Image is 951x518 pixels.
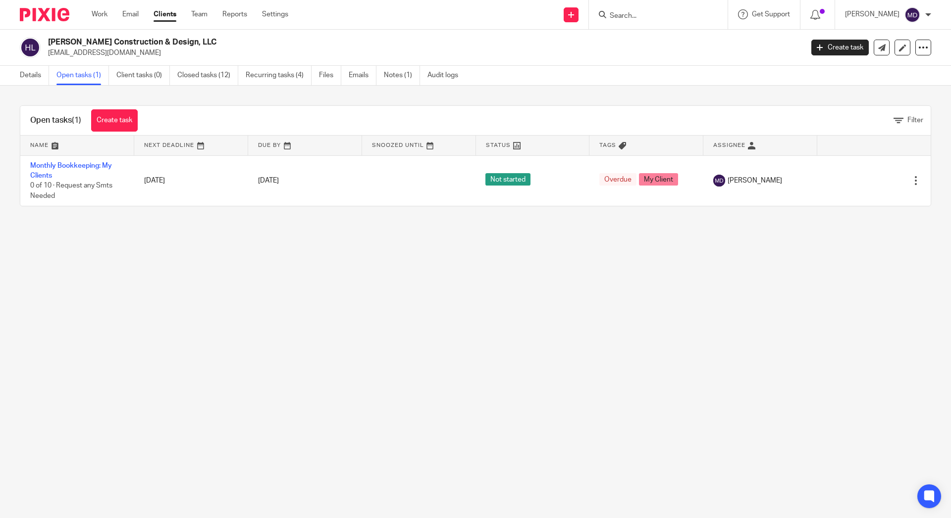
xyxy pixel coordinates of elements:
[319,66,341,85] a: Files
[92,9,107,19] a: Work
[116,66,170,85] a: Client tasks (0)
[122,9,139,19] a: Email
[20,37,41,58] img: svg%3E
[91,109,138,132] a: Create task
[713,175,725,187] img: svg%3E
[904,7,920,23] img: svg%3E
[48,37,647,47] h2: [PERSON_NAME] Construction & Design, LLC
[20,66,49,85] a: Details
[609,12,698,21] input: Search
[56,66,109,85] a: Open tasks (1)
[349,66,376,85] a: Emails
[134,155,248,206] td: [DATE]
[427,66,466,85] a: Audit logs
[599,173,636,186] span: Overdue
[30,182,112,199] span: 0 of 10 · Request any Smts Needed
[48,48,796,58] p: [EMAIL_ADDRESS][DOMAIN_NAME]
[372,142,424,148] span: Snoozed Until
[177,66,238,85] a: Closed tasks (12)
[811,40,869,55] a: Create task
[599,142,616,148] span: Tags
[728,176,782,186] span: [PERSON_NAME]
[72,116,81,124] span: (1)
[246,66,312,85] a: Recurring tasks (4)
[486,142,511,148] span: Status
[191,9,208,19] a: Team
[154,9,176,19] a: Clients
[20,8,69,21] img: Pixie
[262,9,288,19] a: Settings
[222,9,247,19] a: Reports
[845,9,899,19] p: [PERSON_NAME]
[258,177,279,184] span: [DATE]
[485,173,530,186] span: Not started
[639,173,678,186] span: My Client
[907,117,923,124] span: Filter
[30,162,112,179] a: Monthly Bookkeeping: My Clients
[752,11,790,18] span: Get Support
[384,66,420,85] a: Notes (1)
[30,115,81,126] h1: Open tasks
